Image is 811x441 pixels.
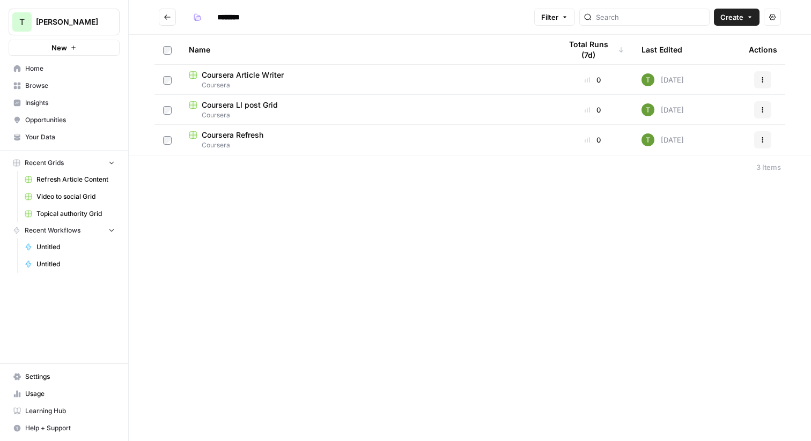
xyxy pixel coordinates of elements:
[25,423,115,433] span: Help + Support
[25,81,115,91] span: Browse
[9,402,120,420] a: Learning Hub
[25,98,115,108] span: Insights
[51,42,67,53] span: New
[19,16,25,28] span: T
[534,9,575,26] button: Filter
[9,385,120,402] a: Usage
[189,130,544,150] a: Coursera RefreshCoursera
[20,238,120,256] a: Untitled
[642,103,684,116] div: [DATE]
[720,12,743,23] span: Create
[36,209,115,219] span: Topical authority Grid
[714,9,760,26] button: Create
[20,205,120,222] a: Topical authority Grid
[36,259,115,269] span: Untitled
[36,192,115,201] span: Video to social Grid
[189,100,544,120] a: Coursera LI post GridCoursera
[20,256,120,273] a: Untitled
[9,40,120,56] button: New
[561,104,624,115] div: 0
[756,162,781,173] div: 3 Items
[596,12,705,23] input: Search
[25,226,80,235] span: Recent Workflows
[25,115,115,125] span: Opportunities
[202,100,278,110] span: Coursera LI post Grid
[20,188,120,205] a: Video to social Grid
[189,140,544,150] span: Coursera
[9,129,120,146] a: Your Data
[9,222,120,238] button: Recent Workflows
[561,35,624,64] div: Total Runs (7d)
[25,64,115,73] span: Home
[189,110,544,120] span: Coursera
[9,111,120,129] a: Opportunities
[36,242,115,252] span: Untitled
[642,73,654,86] img: yba7bbzze900hr86j8rqqvfn473j
[25,158,64,168] span: Recent Grids
[159,9,176,26] button: Go back
[9,420,120,437] button: Help + Support
[9,60,120,77] a: Home
[36,175,115,184] span: Refresh Article Content
[9,9,120,35] button: Workspace: Travis Demo
[36,17,101,27] span: [PERSON_NAME]
[541,12,558,23] span: Filter
[9,77,120,94] a: Browse
[749,35,777,64] div: Actions
[25,406,115,416] span: Learning Hub
[561,134,624,145] div: 0
[25,372,115,382] span: Settings
[202,130,263,140] span: Coursera Refresh
[202,70,284,80] span: Coursera Article Writer
[25,389,115,399] span: Usage
[20,171,120,188] a: Refresh Article Content
[642,133,654,146] img: yba7bbzze900hr86j8rqqvfn473j
[9,368,120,385] a: Settings
[561,74,624,85] div: 0
[189,70,544,90] a: Coursera Article WriterCoursera
[642,35,682,64] div: Last Edited
[642,133,684,146] div: [DATE]
[189,80,544,90] span: Coursera
[9,155,120,171] button: Recent Grids
[9,94,120,111] a: Insights
[25,132,115,142] span: Your Data
[642,73,684,86] div: [DATE]
[642,103,654,116] img: yba7bbzze900hr86j8rqqvfn473j
[189,35,544,64] div: Name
